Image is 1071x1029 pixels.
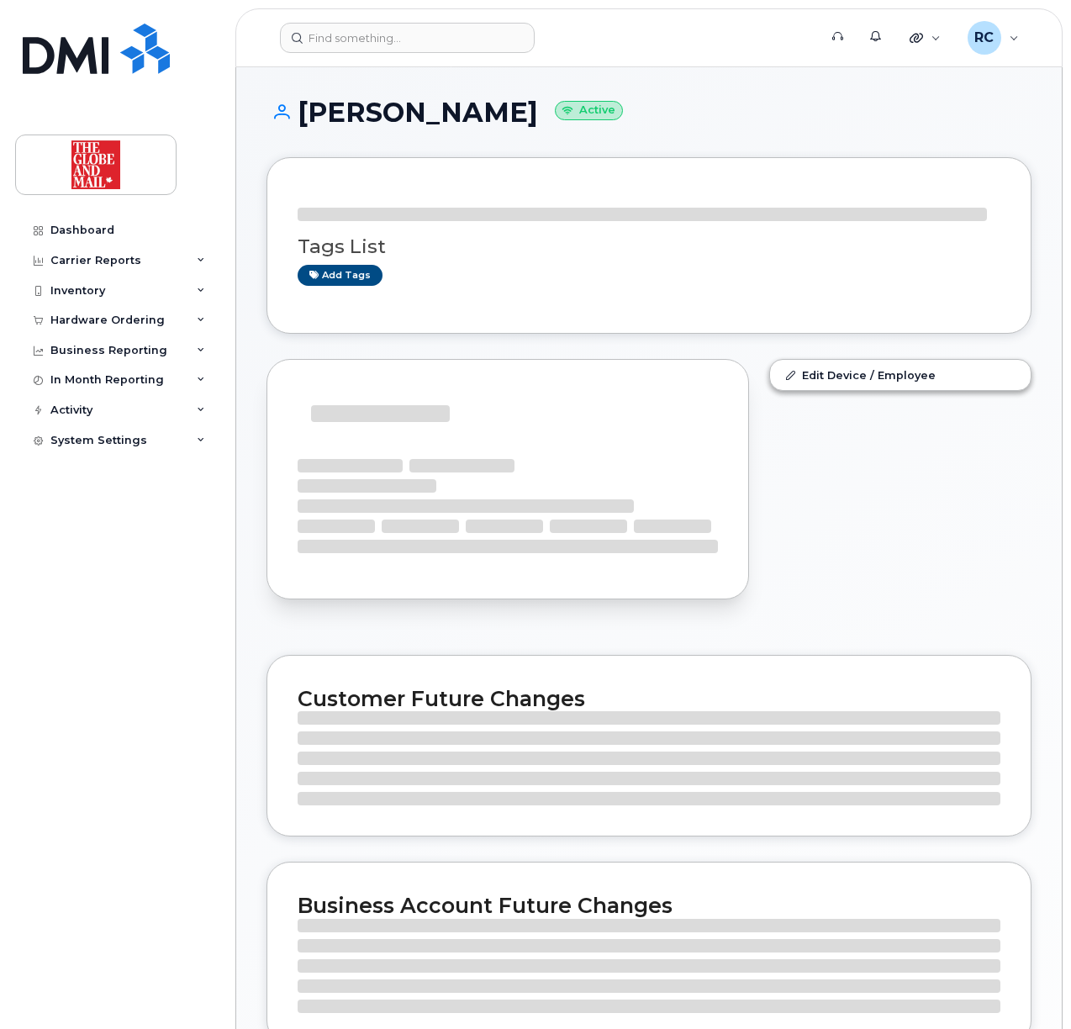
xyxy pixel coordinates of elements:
a: Add tags [298,265,382,286]
small: Active [555,101,623,120]
h2: Business Account Future Changes [298,893,1000,918]
h3: Tags List [298,236,1000,257]
a: Edit Device / Employee [770,360,1031,390]
h1: [PERSON_NAME] [266,98,1031,127]
h2: Customer Future Changes [298,686,1000,711]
